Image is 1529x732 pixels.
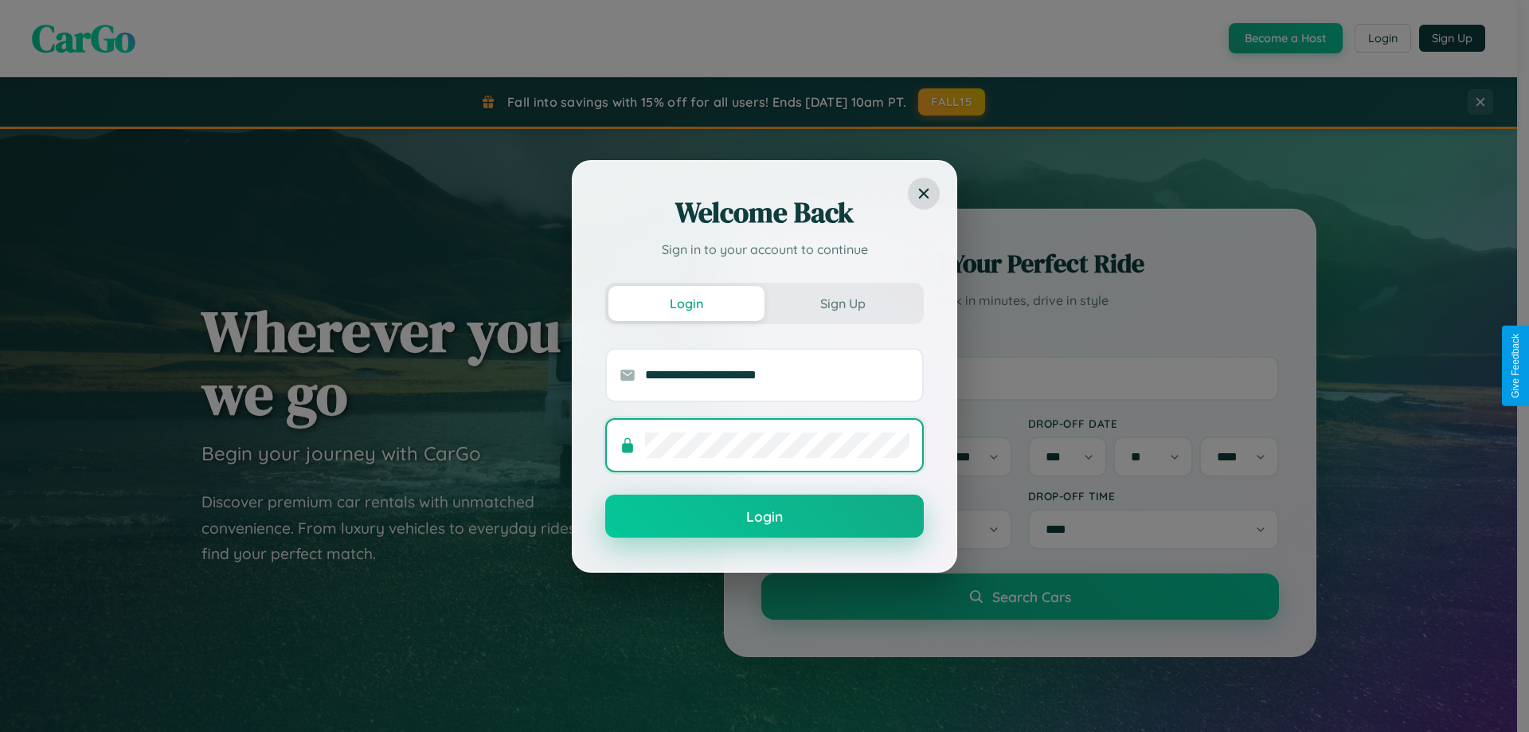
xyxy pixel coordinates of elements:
div: Give Feedback [1510,334,1521,398]
button: Login [605,495,924,538]
p: Sign in to your account to continue [605,240,924,259]
button: Login [608,286,764,321]
button: Sign Up [764,286,921,321]
h2: Welcome Back [605,194,924,232]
